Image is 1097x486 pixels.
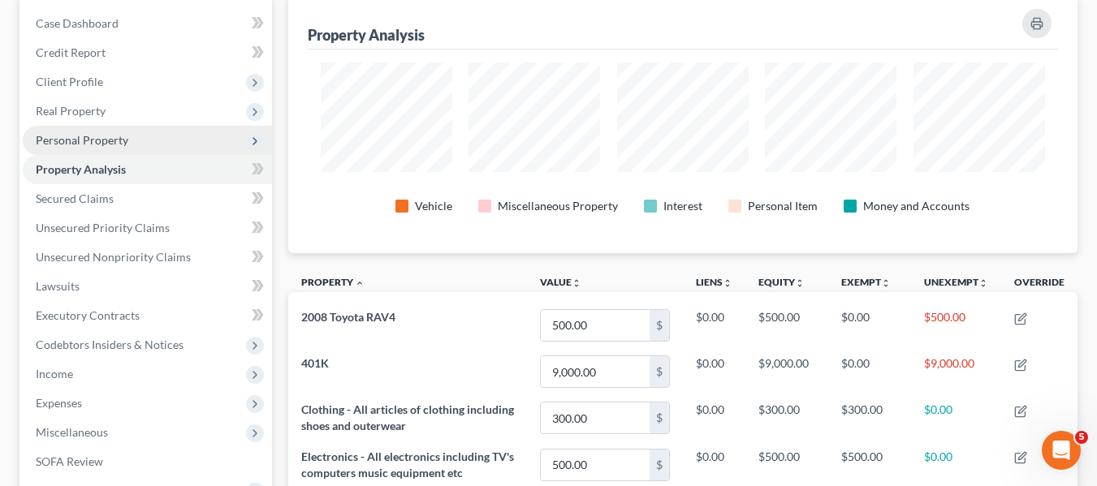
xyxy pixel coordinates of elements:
[36,133,128,147] span: Personal Property
[355,278,365,288] i: expand_less
[541,356,650,387] input: 0.00
[650,402,669,433] div: $
[498,198,618,214] div: Miscellaneous Property
[828,349,911,395] td: $0.00
[1075,431,1088,444] span: 5
[36,338,184,351] span: Codebtors Insiders & Notices
[36,191,114,205] span: Secured Claims
[36,454,103,468] span: SOFA Review
[978,278,988,288] i: unfold_more
[36,425,108,439] span: Miscellaneous
[36,104,106,118] span: Real Property
[36,75,103,88] span: Client Profile
[36,162,126,176] span: Property Analysis
[841,276,891,288] a: Exemptunfold_more
[758,276,805,288] a: Equityunfold_more
[745,302,828,348] td: $500.00
[541,449,650,480] input: 0.00
[301,402,514,432] span: Clothing - All articles of clothing including shoes and outerwear
[683,349,745,395] td: $0.00
[541,402,650,433] input: 0.00
[23,272,272,301] a: Lawsuits
[650,356,669,387] div: $
[683,395,745,441] td: $0.00
[828,395,911,441] td: $300.00
[911,349,1001,395] td: $9,000.00
[1001,266,1078,303] th: Override
[541,310,650,341] input: 0.00
[23,184,272,213] a: Secured Claims
[23,213,272,243] a: Unsecured Priority Claims
[36,396,82,410] span: Expenses
[696,276,732,288] a: Liensunfold_more
[748,198,818,214] div: Personal Item
[650,449,669,480] div: $
[745,349,828,395] td: $9,000.00
[828,302,911,348] td: $0.00
[308,25,425,45] div: Property Analysis
[36,367,73,381] span: Income
[36,221,170,234] span: Unsecured Priority Claims
[911,302,1001,348] td: $500.00
[795,278,805,288] i: unfold_more
[36,279,80,293] span: Lawsuits
[572,278,581,288] i: unfold_more
[911,395,1001,441] td: $0.00
[881,278,891,288] i: unfold_more
[23,301,272,330] a: Executory Contracts
[36,45,106,59] span: Credit Report
[36,250,191,264] span: Unsecured Nonpriority Claims
[301,356,329,370] span: 401K
[415,198,452,214] div: Vehicle
[301,310,395,324] span: 2008 Toyota RAV4
[1042,431,1081,470] iframe: Intercom live chat
[36,16,119,30] span: Case Dashboard
[23,447,272,476] a: SOFA Review
[924,276,988,288] a: Unexemptunfold_more
[23,243,272,272] a: Unsecured Nonpriority Claims
[23,155,272,184] a: Property Analysis
[540,276,581,288] a: Valueunfold_more
[723,278,732,288] i: unfold_more
[23,9,272,38] a: Case Dashboard
[301,276,365,288] a: Property expand_less
[36,308,140,322] span: Executory Contracts
[745,395,828,441] td: $300.00
[23,38,272,67] a: Credit Report
[863,198,970,214] div: Money and Accounts
[301,449,514,480] span: Electronics - All electronics including TV's computers music equipment etc
[683,302,745,348] td: $0.00
[663,198,702,214] div: Interest
[650,310,669,341] div: $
